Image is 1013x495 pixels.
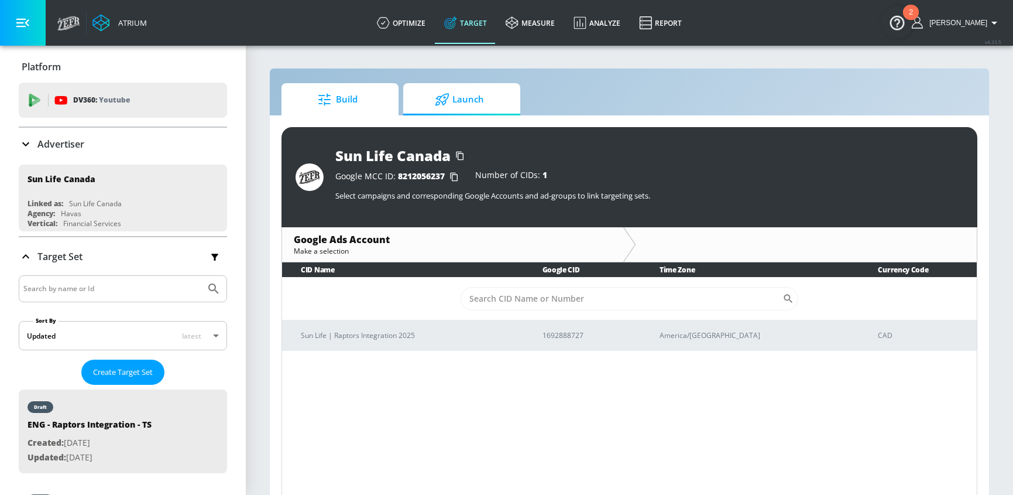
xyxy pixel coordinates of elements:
div: Google Ads AccountMake a selection [282,227,623,262]
div: Google MCC ID: [335,171,463,183]
span: login as: amanda.cermak@zefr.com [925,19,987,27]
button: [PERSON_NAME] [912,16,1001,30]
div: Atrium [114,18,147,28]
span: latest [182,331,201,341]
a: Atrium [92,14,147,32]
p: CAD [878,329,967,342]
p: Advertiser [37,138,84,151]
label: Sort By [33,317,59,325]
div: DV360: Youtube [19,83,227,118]
div: Havas [61,209,81,219]
p: [DATE] [28,450,152,465]
div: Financial Services [63,219,121,228]
div: Platform [19,50,227,83]
div: Updated [27,331,56,341]
div: draftENG - Raptors Integration - TSCreated:[DATE]Updated:[DATE] [19,390,227,473]
div: Sun Life CanadaLinked as:Sun Life CanadaAgency:HavasVertical:Financial Services [19,165,227,231]
button: Open Resource Center, 2 new notifications [881,6,914,39]
button: Create Target Set [81,360,164,385]
a: Analyze [564,2,630,44]
a: Report [630,2,691,44]
p: Youtube [99,94,130,106]
a: Target [435,2,496,44]
div: draft [34,404,47,410]
p: Platform [22,60,61,73]
div: Number of CIDs: [475,171,547,183]
span: Created: [28,437,64,448]
div: Make a selection [294,246,612,256]
div: Sun Life Canada [28,173,95,185]
th: Time Zone [641,262,860,277]
div: ENG - Raptors Integration - TS [28,419,152,436]
div: Target Set [19,237,227,276]
a: measure [496,2,564,44]
p: Sun Life | Raptors Integration 2025 [301,329,514,342]
p: America/[GEOGRAPHIC_DATA] [660,329,850,342]
div: Agency: [28,209,55,219]
input: Search by name or Id [23,281,201,296]
div: Advertiser [19,128,227,161]
div: Search CID Name or Number [461,287,799,310]
div: Google Ads Account [294,233,612,246]
div: Linked as: [28,199,63,209]
p: Select campaigns and corresponding Google Accounts and ad-groups to link targeting sets. [335,190,963,201]
p: [DATE] [28,436,152,450]
span: Updated: [28,452,66,463]
p: Target Set [37,250,83,263]
div: Sun Life Canada [335,146,451,165]
span: 1 [542,169,547,180]
th: CID Name [282,262,524,277]
div: Sun Life Canada [69,199,122,209]
span: v 4.33.5 [985,39,1001,45]
a: optimize [368,2,435,44]
th: Currency Code [859,262,977,277]
div: Vertical: [28,219,57,228]
div: 2 [909,12,913,28]
p: 1692888727 [542,329,631,342]
span: Launch [415,86,504,114]
span: 8212056237 [398,170,445,182]
th: Google CID [524,262,641,277]
span: Build [293,86,382,114]
p: DV360: [73,94,130,107]
input: Search CID Name or Number [461,287,783,310]
span: Create Target Set [93,366,153,379]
